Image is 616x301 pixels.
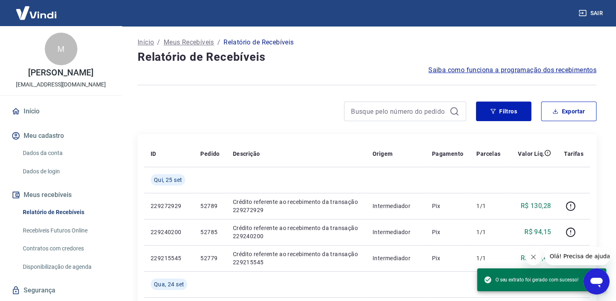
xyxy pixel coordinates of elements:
[10,186,112,204] button: Meus recebíveis
[521,253,551,263] p: R$ 129,43
[432,254,464,262] p: Pix
[432,150,464,158] p: Pagamento
[45,33,77,65] div: M
[217,38,220,47] p: /
[20,222,112,239] a: Recebíveis Futuros Online
[200,254,219,262] p: 52779
[432,202,464,210] p: Pix
[577,6,606,21] button: Sair
[20,145,112,162] a: Dados da conta
[10,127,112,145] button: Meu cadastro
[28,69,93,77] p: [PERSON_NAME]
[564,150,583,158] p: Tarifas
[200,150,219,158] p: Pedido
[432,228,464,236] p: Pix
[233,150,260,158] p: Descrição
[373,254,419,262] p: Intermediador
[224,38,294,47] p: Relatório de Recebíveis
[428,65,596,75] a: Saiba como funciona a programação dos recebimentos
[373,228,419,236] p: Intermediador
[16,80,106,89] p: [EMAIL_ADDRESS][DOMAIN_NAME]
[583,268,609,294] iframe: Botão para abrir a janela de mensagens
[545,247,609,265] iframe: Mensagem da empresa
[10,102,112,120] a: Início
[20,259,112,275] a: Disponibilização de agenda
[476,254,500,262] p: 1/1
[10,281,112,299] a: Segurança
[541,102,596,121] button: Exportar
[5,6,68,12] span: Olá! Precisa de ajuda?
[154,176,182,184] span: Qui, 25 set
[476,202,500,210] p: 1/1
[138,49,596,65] h4: Relatório de Recebíveis
[20,240,112,257] a: Contratos com credores
[200,202,219,210] p: 52789
[476,102,531,121] button: Filtros
[10,0,63,25] img: Vindi
[151,150,156,158] p: ID
[151,202,187,210] p: 229272929
[138,38,154,47] a: Início
[200,228,219,236] p: 52785
[151,254,187,262] p: 229215545
[20,163,112,180] a: Dados de login
[233,224,360,240] p: Crédito referente ao recebimento da transação 229240200
[525,249,541,265] iframe: Fechar mensagem
[164,38,214,47] a: Meus Recebíveis
[154,280,184,288] span: Qua, 24 set
[233,198,360,214] p: Crédito referente ao recebimento da transação 229272929
[524,227,551,237] p: R$ 94,15
[518,150,544,158] p: Valor Líq.
[20,204,112,221] a: Relatório de Recebíveis
[157,38,160,47] p: /
[484,276,579,284] span: O seu extrato foi gerado com sucesso!
[476,150,500,158] p: Parcelas
[351,105,446,117] input: Busque pelo número do pedido
[233,250,360,266] p: Crédito referente ao recebimento da transação 229215545
[373,150,392,158] p: Origem
[521,201,551,211] p: R$ 130,28
[373,202,419,210] p: Intermediador
[151,228,187,236] p: 229240200
[476,228,500,236] p: 1/1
